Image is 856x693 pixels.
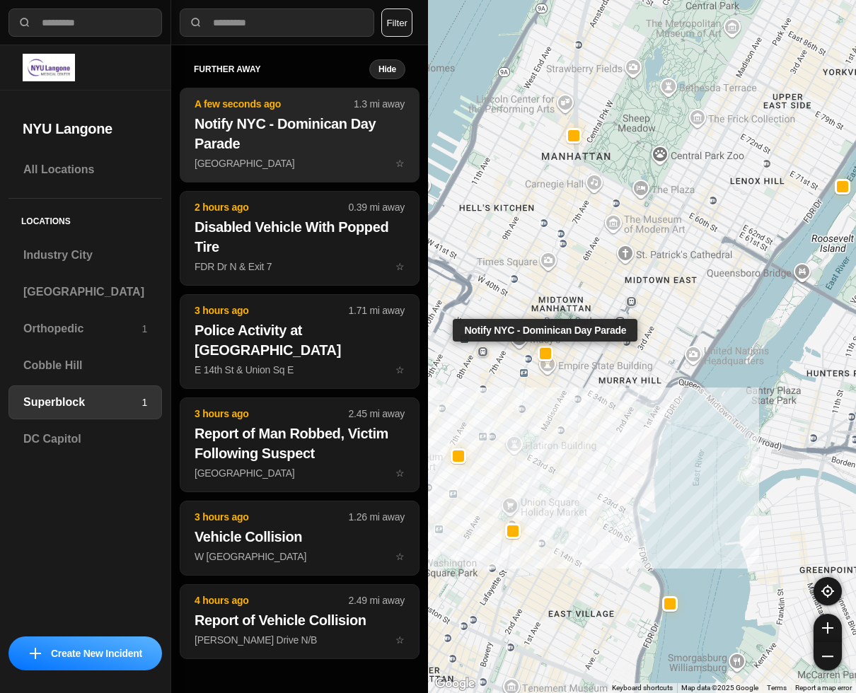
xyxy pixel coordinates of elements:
[767,684,787,692] a: Terms
[30,648,41,659] img: icon
[432,675,478,693] a: Open this area in Google Maps (opens a new window)
[23,357,147,374] h3: Cobble Hill
[8,275,162,309] a: [GEOGRAPHIC_DATA]
[180,260,420,272] a: 2 hours ago0.39 mi awayDisabled Vehicle With Popped TireFDR Dr N & Exit 7star
[180,550,420,562] a: 3 hours ago1.26 mi awayVehicle CollisionW [GEOGRAPHIC_DATA]star
[8,312,162,346] a: Orthopedic1
[795,684,852,692] a: Report a map error
[195,549,405,564] p: W [GEOGRAPHIC_DATA]
[180,634,420,646] a: 4 hours ago2.49 mi awayReport of Vehicle Collision[PERSON_NAME] Drive N/Bstar
[612,683,673,693] button: Keyboard shortcuts
[814,614,842,642] button: zoom-in
[195,363,405,377] p: E 14th St & Union Sq E
[395,158,405,169] span: star
[180,294,420,389] button: 3 hours ago1.71 mi awayPolice Activity at [GEOGRAPHIC_DATA]E 14th St & Union Sq Estar
[395,467,405,479] span: star
[822,651,833,662] img: zoom-out
[180,397,420,492] button: 3 hours ago2.45 mi awayReport of Man Robbed, Victim Following Suspect[GEOGRAPHIC_DATA]star
[18,16,32,30] img: search
[8,199,162,238] h5: Locations
[195,97,354,111] p: A few seconds ago
[195,156,405,170] p: [GEOGRAPHIC_DATA]
[681,684,758,692] span: Map data ©2025 Google
[23,394,141,411] h3: Superblock
[180,584,420,659] button: 4 hours ago2.49 mi awayReport of Vehicle Collision[PERSON_NAME] Drive N/Bstar
[195,633,405,647] p: [PERSON_NAME] Drive N/B
[822,622,833,634] img: zoom-in
[378,64,396,75] small: Hide
[141,322,147,336] p: 1
[195,303,349,318] p: 3 hours ago
[349,510,405,524] p: 1.26 mi away
[195,260,405,274] p: FDR Dr N & Exit 7
[369,59,405,79] button: Hide
[354,97,405,111] p: 1.3 mi away
[23,284,147,301] h3: [GEOGRAPHIC_DATA]
[453,319,637,342] div: Notify NYC - Dominican Day Parade
[395,364,405,375] span: star
[349,200,405,214] p: 0.39 mi away
[180,191,420,286] button: 2 hours ago0.39 mi awayDisabled Vehicle With Popped TireFDR Dr N & Exit 7star
[51,646,142,660] p: Create New Incident
[395,551,405,562] span: star
[180,88,420,182] button: A few seconds ago1.3 mi awayNotify NYC - Dominican Day Parade[GEOGRAPHIC_DATA]star
[195,407,349,421] p: 3 hours ago
[395,634,405,646] span: star
[195,320,405,360] h2: Police Activity at [GEOGRAPHIC_DATA]
[8,385,162,419] a: Superblock1
[349,593,405,607] p: 2.49 mi away
[8,636,162,670] button: iconCreate New Incident
[8,238,162,272] a: Industry City
[23,54,75,81] img: logo
[8,349,162,383] a: Cobble Hill
[180,467,420,479] a: 3 hours ago2.45 mi awayReport of Man Robbed, Victim Following Suspect[GEOGRAPHIC_DATA]star
[195,610,405,630] h2: Report of Vehicle Collision
[195,466,405,480] p: [GEOGRAPHIC_DATA]
[180,501,420,576] button: 3 hours ago1.26 mi awayVehicle CollisionW [GEOGRAPHIC_DATA]star
[349,407,405,421] p: 2.45 mi away
[195,424,405,463] h2: Report of Man Robbed, Victim Following Suspect
[180,157,420,169] a: A few seconds ago1.3 mi awayNotify NYC - Dominican Day Parade[GEOGRAPHIC_DATA]star
[23,431,147,448] h3: DC Capitol
[195,527,405,547] h2: Vehicle Collision
[23,247,147,264] h3: Industry City
[8,422,162,456] a: DC Capitol
[180,363,420,375] a: 3 hours ago1.71 mi awayPolice Activity at [GEOGRAPHIC_DATA]E 14th St & Union Sq Estar
[395,261,405,272] span: star
[23,320,141,337] h3: Orthopedic
[381,8,412,37] button: Filter
[821,585,834,598] img: recenter
[141,395,147,409] p: 1
[189,16,203,30] img: search
[349,303,405,318] p: 1.71 mi away
[23,119,148,139] h2: NYU Langone
[195,200,349,214] p: 2 hours ago
[195,510,349,524] p: 3 hours ago
[8,153,162,187] a: All Locations
[195,217,405,257] h2: Disabled Vehicle With Popped Tire
[814,577,842,605] button: recenter
[537,346,553,361] button: Notify NYC - Dominican Day Parade
[814,642,842,670] button: zoom-out
[194,64,369,75] h5: further away
[195,114,405,153] h2: Notify NYC - Dominican Day Parade
[23,161,147,178] h3: All Locations
[195,593,349,607] p: 4 hours ago
[432,675,478,693] img: Google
